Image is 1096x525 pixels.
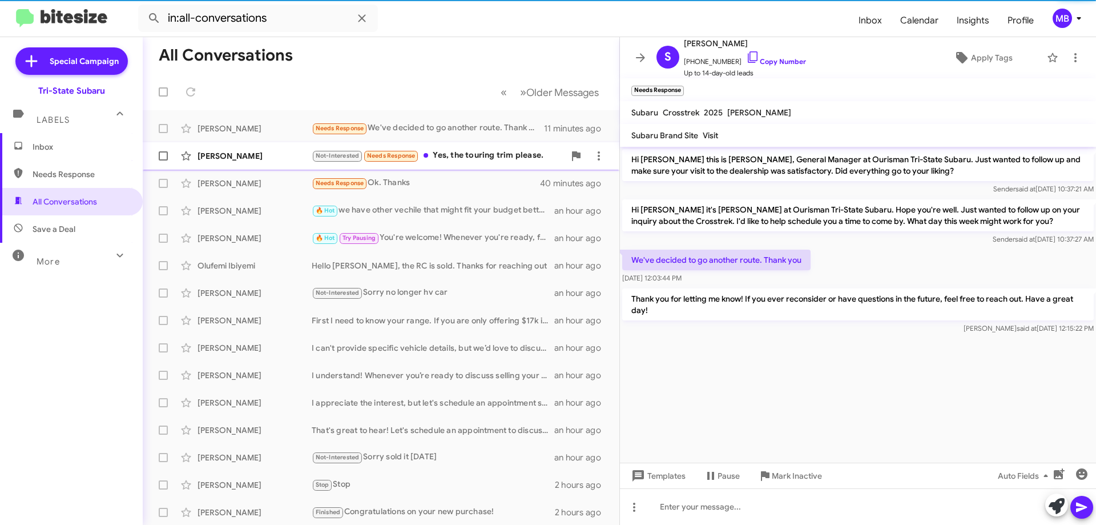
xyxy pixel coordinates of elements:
[312,506,555,519] div: Congratulations on your new purchase!
[554,287,610,299] div: an hour ago
[520,85,526,99] span: »
[15,47,128,75] a: Special Campaign
[631,86,684,96] small: Needs Response
[312,315,554,326] div: First I need to know your range. If you are only offering $17k its not worth a trip.
[554,342,610,354] div: an hour ago
[316,179,364,187] span: Needs Response
[342,234,376,242] span: Try Pausing
[198,233,312,244] div: [PERSON_NAME]
[620,466,695,486] button: Templates
[622,250,811,270] p: We've decided to go another route. Thank you
[998,4,1043,37] a: Profile
[33,196,97,207] span: All Conversations
[622,149,1094,181] p: Hi [PERSON_NAME] this is [PERSON_NAME], General Manager at Ourisman Tri-State Subaru. Just wanted...
[554,205,610,217] div: an hour ago
[312,231,554,245] div: You're welcome! Whenever you're ready, feel free to reach out to schedule your appointment. Looki...
[37,257,60,267] span: More
[718,466,740,486] span: Pause
[312,204,554,217] div: we have other vechile that might fit your budget better will less insurance prices vehicle
[198,287,312,299] div: [PERSON_NAME]
[749,466,831,486] button: Mark Inactive
[544,123,610,134] div: 11 minutes ago
[989,466,1062,486] button: Auto Fields
[998,466,1053,486] span: Auto Fields
[38,85,105,97] div: Tri-State Subaru
[33,223,75,235] span: Save a Deal
[746,57,806,66] a: Copy Number
[312,177,542,190] div: Ok. Thanks
[684,37,806,50] span: [PERSON_NAME]
[312,397,554,408] div: I appreciate the interest, but let's schedule an appointment so we can evaluate the Mustang and m...
[704,107,723,118] span: 2025
[622,288,1094,320] p: Thank you for letting me know! If you ever reconsider or have questions in the future, feel free ...
[33,169,130,180] span: Needs Response
[993,185,1094,193] span: Sender [DATE] 10:37:21 AM
[631,130,698,141] span: Subaru Brand Site
[703,130,718,141] span: Visit
[554,370,610,381] div: an hour ago
[312,286,554,299] div: Sorry no longer hv car
[198,205,312,217] div: [PERSON_NAME]
[1015,235,1035,243] span: said at
[664,48,671,66] span: S
[554,260,610,271] div: an hour ago
[684,50,806,67] span: [PHONE_NUMBER]
[513,81,606,104] button: Next
[494,81,514,104] button: Previous
[849,4,891,37] a: Inbox
[554,452,610,463] div: an hour ago
[312,149,565,162] div: Yes, the touring trim please.
[971,47,1013,68] span: Apply Tags
[312,342,554,354] div: I can't provide specific vehicle details, but we’d love to discuss your 2023 Forester Wilderness ...
[198,479,312,491] div: [PERSON_NAME]
[684,67,806,79] span: Up to 14-day-old leads
[198,452,312,463] div: [PERSON_NAME]
[198,260,312,271] div: Olufemi Ibiyemi
[924,47,1041,68] button: Apply Tags
[316,289,360,296] span: Not-Interested
[622,274,682,282] span: [DATE] 12:03:44 PM
[198,123,312,134] div: [PERSON_NAME]
[198,178,312,189] div: [PERSON_NAME]
[198,370,312,381] div: [PERSON_NAME]
[542,178,610,189] div: 40 minutes ago
[37,115,70,125] span: Labels
[1016,185,1035,193] span: said at
[50,55,119,67] span: Special Campaign
[772,466,822,486] span: Mark Inactive
[316,125,364,132] span: Needs Response
[198,424,312,436] div: [PERSON_NAME]
[198,315,312,326] div: [PERSON_NAME]
[1053,9,1072,28] div: MB
[555,507,610,518] div: 2 hours ago
[494,81,606,104] nav: Page navigation example
[891,4,948,37] a: Calendar
[622,199,1094,231] p: Hi [PERSON_NAME] it's [PERSON_NAME] at Ourisman Tri-State Subaru. Hope you're well. Just wanted t...
[312,424,554,436] div: That's great to hear! Let's schedule an appointment to discuss the details and get a better idea ...
[526,86,599,99] span: Older Messages
[316,207,335,214] span: 🔥 Hot
[554,397,610,408] div: an hour ago
[316,481,329,488] span: Stop
[312,478,555,491] div: Stop
[367,152,416,159] span: Needs Response
[554,424,610,436] div: an hour ago
[1043,9,1083,28] button: MB
[312,451,554,464] div: Sorry sold it [DATE]
[312,260,554,271] div: Hello [PERSON_NAME], the RC is sold. Thanks for reaching out
[1017,324,1037,332] span: said at
[198,397,312,408] div: [PERSON_NAME]
[948,4,998,37] a: Insights
[316,234,335,242] span: 🔥 Hot
[695,466,749,486] button: Pause
[312,122,544,135] div: We've decided to go another route. Thank you
[993,235,1094,243] span: Sender [DATE] 10:37:27 AM
[316,508,341,516] span: Finished
[554,315,610,326] div: an hour ago
[554,233,610,244] div: an hour ago
[663,107,699,118] span: Crosstrek
[629,466,686,486] span: Templates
